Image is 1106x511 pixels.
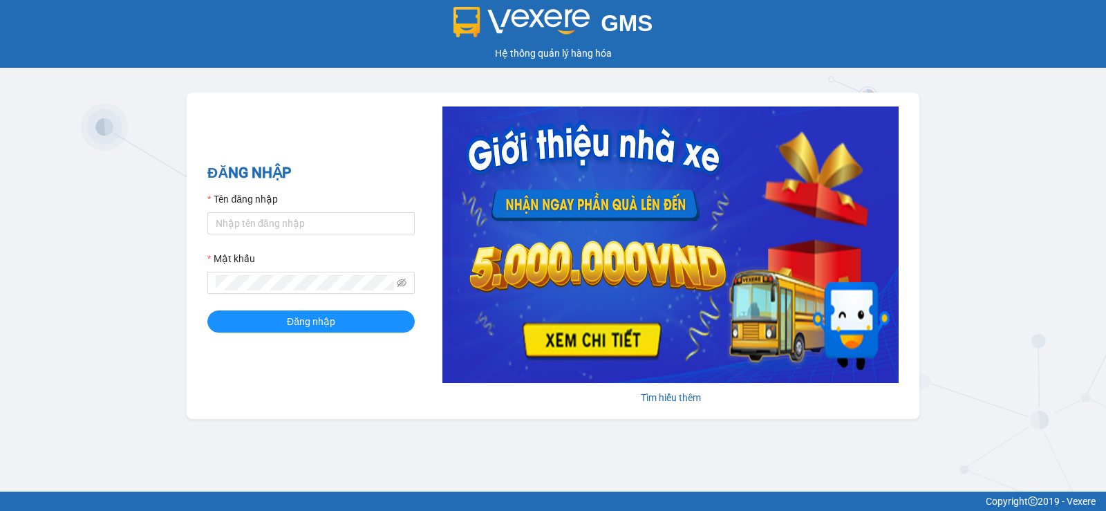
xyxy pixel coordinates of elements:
[207,192,278,207] label: Tên đăng nhập
[10,494,1096,509] div: Copyright 2019 - Vexere
[397,278,406,288] span: eye-invisible
[1028,496,1038,506] span: copyright
[207,212,415,234] input: Tên đăng nhập
[453,21,653,32] a: GMS
[287,314,335,329] span: Đăng nhập
[442,390,899,405] div: Tìm hiểu thêm
[442,106,899,383] img: banner-0
[453,7,590,37] img: logo 2
[216,275,394,290] input: Mật khẩu
[601,10,653,36] span: GMS
[207,162,415,185] h2: ĐĂNG NHẬP
[3,46,1103,61] div: Hệ thống quản lý hàng hóa
[207,251,255,266] label: Mật khẩu
[207,310,415,333] button: Đăng nhập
